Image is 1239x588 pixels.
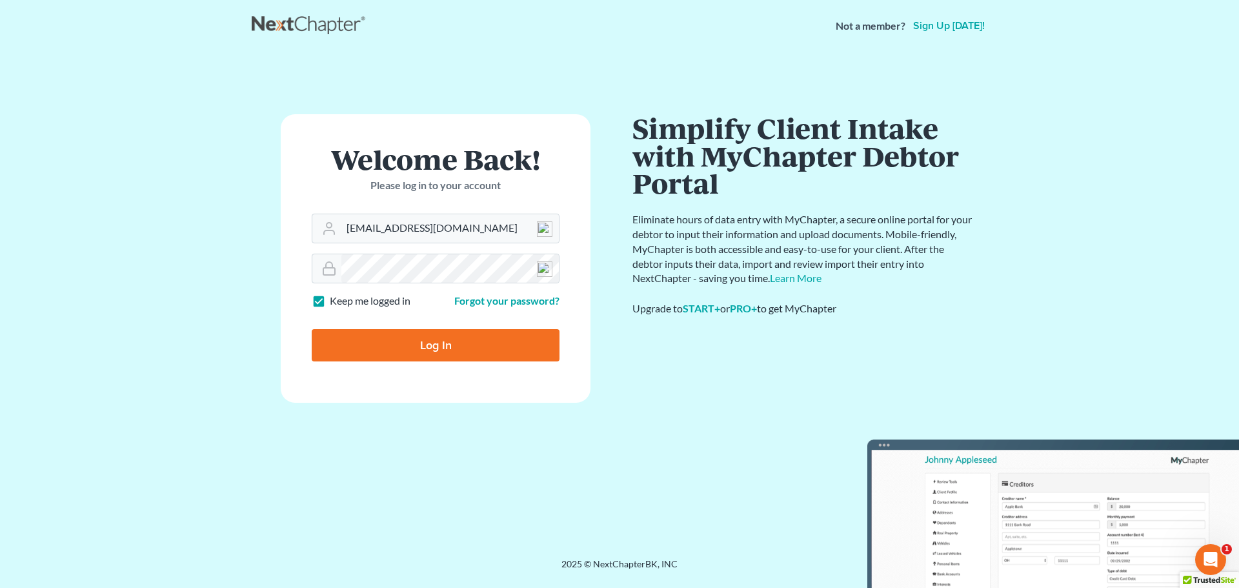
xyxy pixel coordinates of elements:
[632,212,974,286] p: Eliminate hours of data entry with MyChapter, a secure online portal for your debtor to input the...
[312,329,559,361] input: Log In
[454,294,559,307] a: Forgot your password?
[683,302,720,314] a: START+
[632,114,974,197] h1: Simplify Client Intake with MyChapter Debtor Portal
[730,302,757,314] a: PRO+
[1222,544,1232,554] span: 1
[312,145,559,173] h1: Welcome Back!
[537,261,552,277] img: npw-badge-icon-locked.svg
[911,21,987,31] a: Sign up [DATE]!
[341,214,559,243] input: Email Address
[312,178,559,193] p: Please log in to your account
[770,272,821,284] a: Learn More
[836,19,905,34] strong: Not a member?
[330,294,410,309] label: Keep me logged in
[1195,544,1226,575] iframe: Intercom live chat
[632,301,974,316] div: Upgrade to or to get MyChapter
[252,558,987,581] div: 2025 © NextChapterBK, INC
[537,221,552,237] img: npw-badge-icon-locked.svg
